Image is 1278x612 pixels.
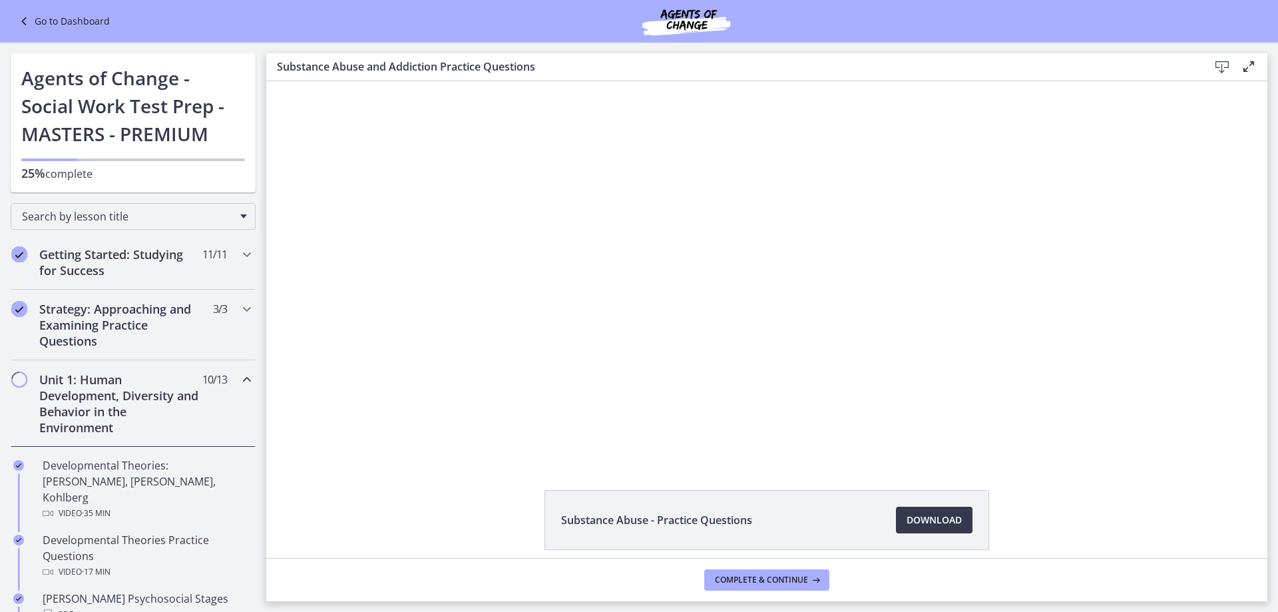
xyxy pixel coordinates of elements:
[606,5,766,37] img: Agents of Change
[21,165,245,182] p: complete
[11,246,27,262] i: Completed
[907,512,962,528] span: Download
[43,458,250,521] div: Developmental Theories: [PERSON_NAME], [PERSON_NAME], Kohlberg
[704,569,829,591] button: Complete & continue
[11,301,27,317] i: Completed
[39,301,202,349] h2: Strategy: Approaching and Examining Practice Questions
[202,246,227,262] span: 11 / 11
[13,593,24,604] i: Completed
[82,564,110,580] span: · 17 min
[715,575,808,585] span: Complete & continue
[277,59,1187,75] h3: Substance Abuse and Addiction Practice Questions
[13,535,24,545] i: Completed
[202,372,227,388] span: 10 / 13
[266,81,1267,459] iframe: Video Lesson
[22,209,234,224] span: Search by lesson title
[21,165,45,181] span: 25%
[213,301,227,317] span: 3 / 3
[39,246,202,278] h2: Getting Started: Studying for Success
[82,505,110,521] span: · 35 min
[11,203,256,230] div: Search by lesson title
[21,64,245,148] h1: Agents of Change - Social Work Test Prep - MASTERS - PREMIUM
[43,505,250,521] div: Video
[13,460,24,471] i: Completed
[39,372,202,436] h2: Unit 1: Human Development, Diversity and Behavior in the Environment
[561,512,752,528] span: Substance Abuse - Practice Questions
[43,564,250,580] div: Video
[16,13,110,29] a: Go to Dashboard
[896,507,972,533] a: Download
[43,532,250,580] div: Developmental Theories Practice Questions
